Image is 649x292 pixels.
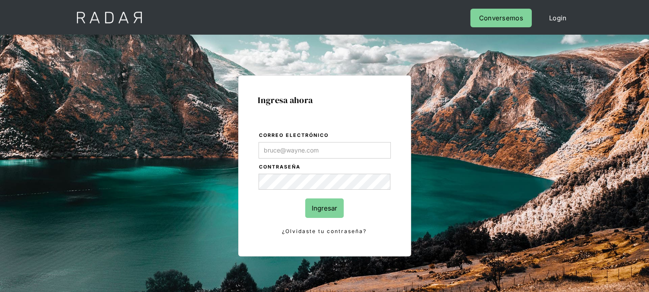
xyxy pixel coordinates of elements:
[470,9,532,27] a: Conversemos
[540,9,575,27] a: Login
[259,163,391,172] label: Contraseña
[258,95,391,105] h1: Ingresa ahora
[258,131,391,237] form: Login Form
[259,227,391,236] a: ¿Olvidaste tu contraseña?
[259,142,391,159] input: bruce@wayne.com
[305,198,344,218] input: Ingresar
[259,131,391,140] label: Correo electrónico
